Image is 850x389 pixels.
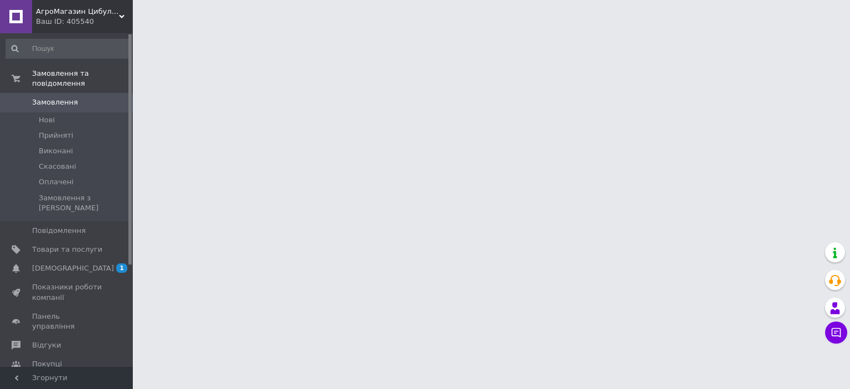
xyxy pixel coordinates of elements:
span: АгроМагазин Цибулинка (Все для Саду та Городу) [36,7,119,17]
button: Чат з покупцем [825,321,847,344]
span: Панель управління [32,312,102,331]
span: Відгуки [32,340,61,350]
span: Покупці [32,359,62,369]
span: Нові [39,115,55,125]
span: Замовлення з [PERSON_NAME] [39,193,129,213]
div: Ваш ID: 405540 [36,17,133,27]
span: Повідомлення [32,226,86,236]
span: Показники роботи компанії [32,282,102,302]
span: Товари та послуги [32,245,102,255]
span: 1 [116,263,127,273]
input: Пошук [6,39,131,59]
span: Замовлення та повідомлення [32,69,133,89]
span: Замовлення [32,97,78,107]
span: [DEMOGRAPHIC_DATA] [32,263,114,273]
span: Оплачені [39,177,74,187]
span: Виконані [39,146,73,156]
span: Прийняті [39,131,73,141]
span: Скасовані [39,162,76,172]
